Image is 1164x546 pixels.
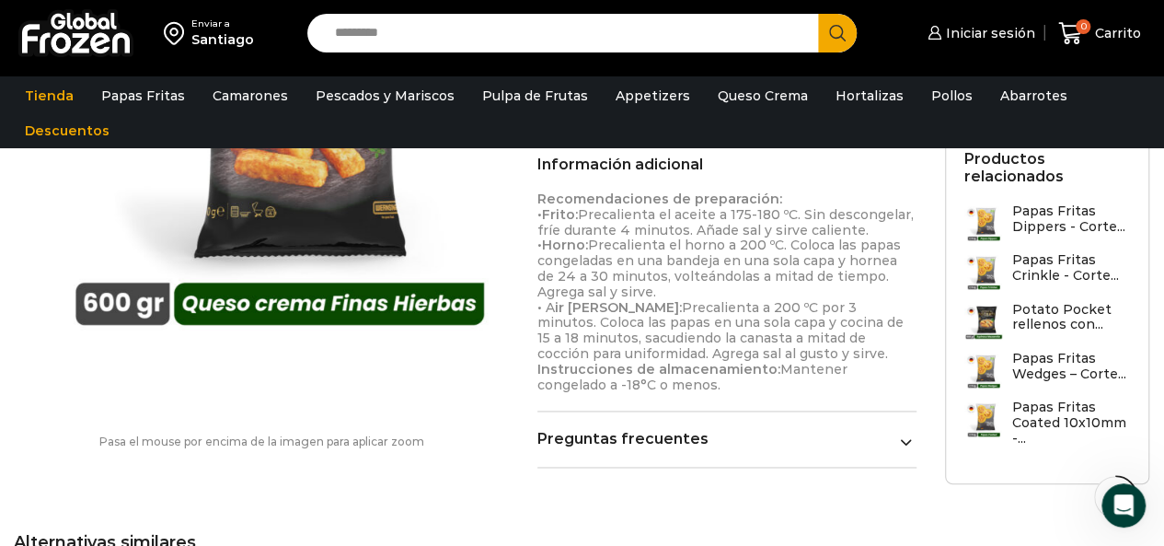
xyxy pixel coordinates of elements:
h3: Papas Fritas Crinkle - Corte... [1012,252,1130,284]
h2: Productos relacionados [964,150,1130,185]
strong: Recomendaciones de preparación: [537,191,782,207]
div: Enviar a [191,17,254,30]
a: Appetizers [606,78,699,113]
a: Abarrotes [991,78,1077,113]
a: Tienda [16,78,83,113]
button: Search button [818,14,857,52]
iframe: Intercom live chat [1101,483,1146,528]
h3: Papas Fritas Wedges – Corte... [1012,351,1130,382]
a: Queso Crema [709,78,817,113]
h2: Información adicional [537,156,917,173]
a: Papas Fritas Crinkle - Corte... [964,252,1130,292]
strong: Instrucciones de almacenamiento: [537,361,780,378]
p: Pasa el mouse por encima de la imagen para aplicar zoom [14,436,510,448]
a: Papas Fritas Wedges – Corte... [964,351,1130,390]
span: Carrito [1090,24,1141,42]
span: 0 [1076,19,1090,34]
strong: ir [PERSON_NAME]: [555,299,682,316]
a: Papas Fritas [92,78,194,113]
a: Papas Fritas Coated 10x10mm -... [964,400,1130,455]
a: Potato Pocket rellenos con... [964,302,1130,342]
span: Iniciar sesión [941,24,1035,42]
a: Iniciar sesión [923,15,1035,52]
a: Pescados y Mariscos [306,78,464,113]
a: Pulpa de Frutas [473,78,597,113]
a: Camarones [203,78,297,113]
h3: Papas Fritas Coated 10x10mm -... [1012,400,1130,446]
a: Descuentos [16,113,119,148]
a: Hortalizas [826,78,913,113]
h3: Potato Pocket rellenos con... [1012,302,1130,333]
strong: Frito: [542,206,578,223]
div: Santiago [191,30,254,49]
h3: Papas Fritas Dippers - Corte... [1012,203,1130,235]
strong: Horno: [542,237,588,253]
a: Preguntas frecuentes [537,430,917,447]
img: address-field-icon.svg [164,17,191,49]
a: Pollos [922,78,982,113]
p: • Precalienta el aceite a 175-180 ºC. Sin descongelar, fríe durante 4 minutos. Añade sal y sirve ... [537,192,917,392]
a: 0 Carrito [1054,12,1146,55]
a: Papas Fritas Dippers - Corte... [964,203,1130,243]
